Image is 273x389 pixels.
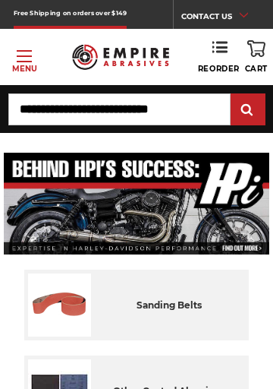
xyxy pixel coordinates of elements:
span: Cart [245,64,268,74]
a: CONTACT US [181,8,259,29]
img: Empire Abrasives [72,38,169,76]
a: Reorder [198,40,240,74]
input: Submit [233,95,263,125]
div: sanding belts [93,274,245,337]
p: Menu [12,63,37,74]
img: Banner for an interview featuring Horsepower Inc who makes Harley performance upgrades featured o... [4,153,270,255]
span: Reorder [198,64,240,74]
img: Sanding Belts [28,274,91,337]
a: Cart [245,40,268,74]
span: Toggle menu [17,55,32,57]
